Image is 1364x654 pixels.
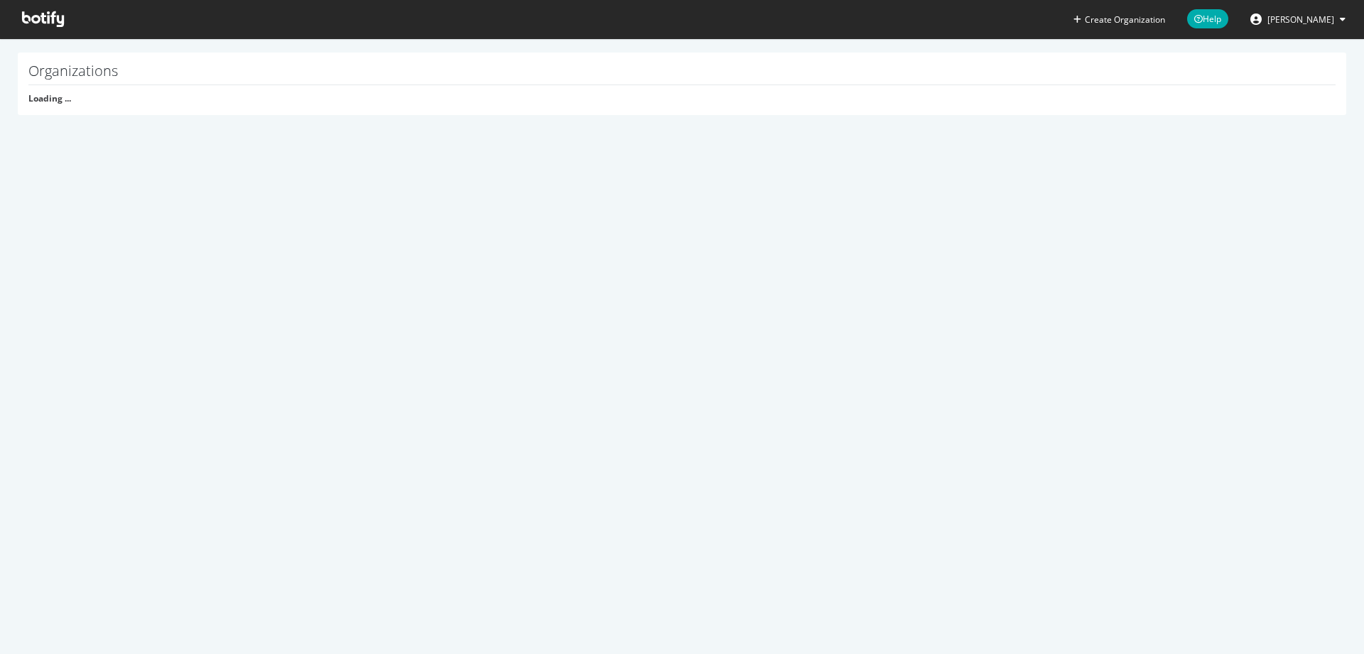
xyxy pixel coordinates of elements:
[1187,9,1228,28] span: Help
[1239,8,1357,31] button: [PERSON_NAME]
[28,63,1336,85] h1: Organizations
[1267,13,1334,26] span: Itziar Paco Muro
[28,92,71,104] strong: Loading ...
[1073,13,1166,26] button: Create Organization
